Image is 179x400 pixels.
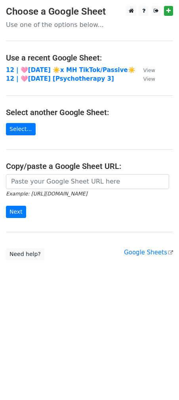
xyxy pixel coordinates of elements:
[6,21,173,29] p: Use one of the options below...
[6,53,173,63] h4: Use a recent Google Sheet:
[124,249,173,256] a: Google Sheets
[6,191,87,197] small: Example: [URL][DOMAIN_NAME]
[135,66,155,74] a: View
[135,75,155,82] a: View
[6,174,169,189] input: Paste your Google Sheet URL here
[6,206,26,218] input: Next
[6,248,44,260] a: Need help?
[143,67,155,73] small: View
[6,108,173,117] h4: Select another Google Sheet:
[143,76,155,82] small: View
[6,123,36,135] a: Select...
[6,66,135,74] a: 12 | 🩷[DATE] ☀️x MH TikTok/Passive☀️
[6,75,114,82] a: 12 | 🩷[DATE] [Psychotherapy 3]
[6,161,173,171] h4: Copy/paste a Google Sheet URL:
[6,6,173,17] h3: Choose a Google Sheet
